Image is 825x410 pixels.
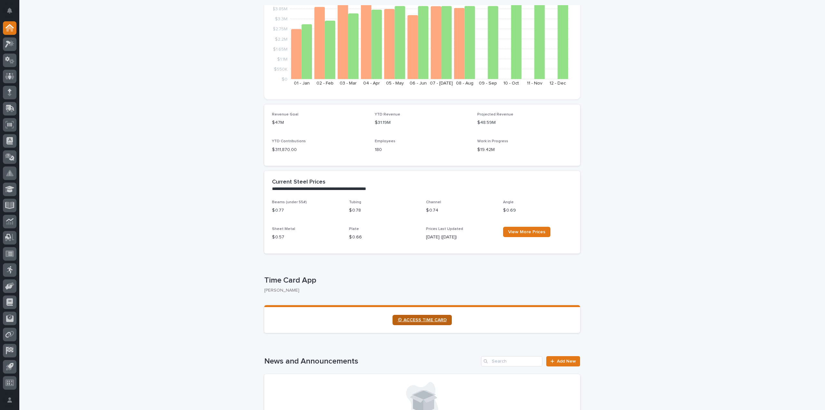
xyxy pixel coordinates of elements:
[264,288,575,293] p: [PERSON_NAME]
[349,200,361,204] span: Tubing
[410,81,427,85] text: 06 - Jun
[3,4,16,17] button: Notifications
[375,113,400,116] span: YTD Revenue
[264,357,479,366] h1: News and Announcements
[273,47,287,51] tspan: $1.65M
[503,200,514,204] span: Angle
[275,17,287,21] tspan: $3.3M
[272,139,306,143] span: YTD Contributions
[477,113,513,116] span: Projected Revenue
[477,119,572,126] p: $48.59M
[272,227,295,231] span: Sheet Metal
[340,81,357,85] text: 03 - Mar
[294,81,310,85] text: 01 - Jan
[277,57,287,61] tspan: $1.1M
[282,77,287,82] tspan: $0
[272,200,307,204] span: Beams (under 55#)
[503,227,550,237] a: View More Prices
[375,139,395,143] span: Employees
[430,81,453,85] text: 07 - [DATE]
[273,27,287,31] tspan: $2.75M
[272,146,367,153] p: $ 311,870.00
[398,318,447,322] span: ⏲ ACCESS TIME CARD
[349,234,418,241] p: $ 0.66
[549,81,566,85] text: 12 - Dec
[477,146,572,153] p: $19.42M
[503,81,519,85] text: 10 - Oct
[426,234,495,241] p: [DATE] ([DATE])
[557,359,576,364] span: Add New
[456,81,473,85] text: 08 - Aug
[316,81,334,85] text: 02 - Feb
[508,230,545,234] span: View More Prices
[503,207,572,214] p: $ 0.69
[349,207,418,214] p: $ 0.78
[527,81,542,85] text: 11 - Nov
[272,207,341,214] p: $ 0.77
[272,234,341,241] p: $ 0.57
[481,356,542,366] input: Search
[375,119,470,126] p: $31.19M
[349,227,359,231] span: Plate
[272,113,298,116] span: Revenue Goal
[546,356,580,366] a: Add New
[363,81,380,85] text: 04 - Apr
[386,81,404,85] text: 05 - May
[426,207,495,214] p: $ 0.74
[274,67,287,71] tspan: $550K
[375,146,470,153] p: 180
[426,200,441,204] span: Channel
[426,227,463,231] span: Prices Last Updated
[272,7,287,11] tspan: $3.85M
[272,179,325,186] h2: Current Steel Prices
[264,276,577,285] p: Time Card App
[275,37,287,41] tspan: $2.2M
[8,8,16,18] div: Notifications
[477,139,508,143] span: Work in Progress
[272,119,367,126] p: $47M
[393,315,452,325] a: ⏲ ACCESS TIME CARD
[479,81,497,85] text: 09 - Sep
